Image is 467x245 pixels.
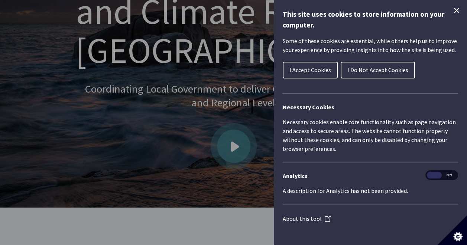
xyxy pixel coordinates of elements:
button: Close Cookie Control [452,6,461,15]
a: About this tool [283,215,331,222]
p: A description for Analytics has not been provided. [283,186,458,195]
button: I Accept Cookies [283,62,338,78]
span: I Do Not Accept Cookies [347,66,408,74]
span: On [427,172,442,179]
span: Off [442,172,457,179]
span: I Accept Cookies [289,66,331,74]
p: Some of these cookies are essential, while others help us to improve your experience by providing... [283,36,458,54]
p: Necessary cookies enable core functionality such as page navigation and access to secure areas. T... [283,117,458,153]
button: Set cookie preferences [437,215,467,245]
h2: Necessary Cookies [283,103,458,112]
h1: This site uses cookies to store information on your computer. [283,9,458,30]
h3: Analytics [283,171,458,180]
button: I Do Not Accept Cookies [341,62,415,78]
